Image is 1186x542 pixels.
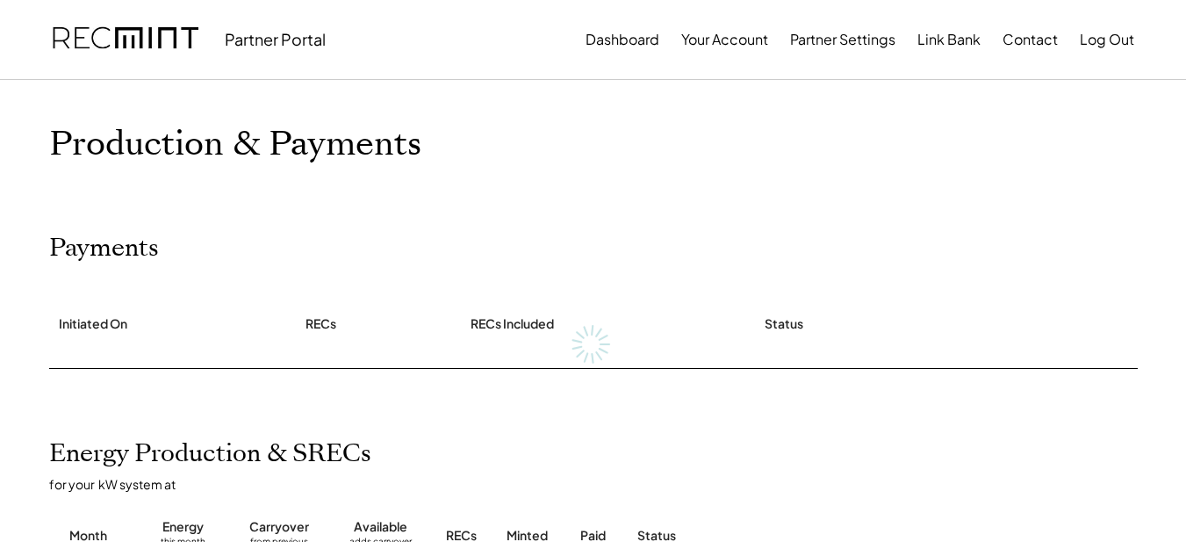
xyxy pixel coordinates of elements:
div: Energy [162,518,204,536]
button: Link Bank [917,22,981,57]
div: Carryover [249,518,309,536]
div: RECs [305,315,336,333]
img: recmint-logotype%403x.png [53,10,198,69]
div: Status [765,315,803,333]
div: RECs Included [471,315,554,333]
h1: Production & Payments [49,124,1138,165]
h2: Energy Production & SRECs [49,439,371,469]
button: Dashboard [586,22,659,57]
div: Partner Portal [225,29,326,49]
button: Partner Settings [790,22,895,57]
div: Available [354,518,407,536]
button: Your Account [681,22,768,57]
div: Initiated On [59,315,127,333]
div: for your kW system at [49,476,1155,492]
button: Contact [1003,22,1058,57]
h2: Payments [49,234,159,264]
button: Log Out [1080,22,1134,57]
